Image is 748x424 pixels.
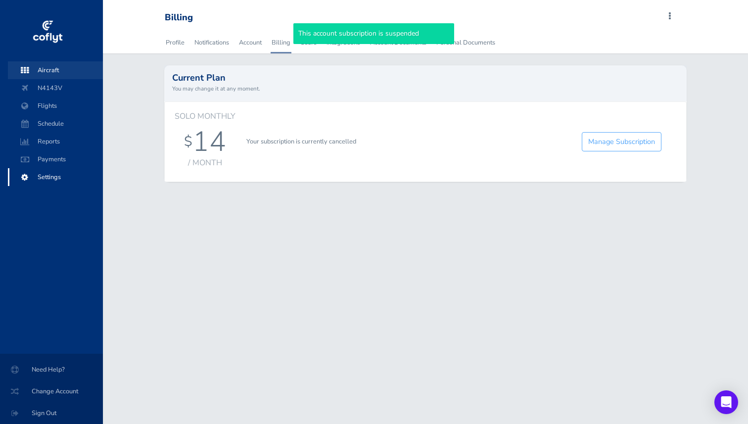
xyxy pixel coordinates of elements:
[18,79,93,97] span: N4143V
[18,168,93,186] span: Settings
[192,125,226,158] div: 14
[12,382,91,400] span: Change Account
[18,150,93,168] span: Payments
[582,132,661,151] a: Manage Subscription
[435,32,496,53] a: Personal Documents
[18,97,93,115] span: Flights
[172,84,679,93] small: You may change it at any moment.
[165,12,193,23] div: Billing
[271,32,291,53] a: Billing
[18,61,93,79] span: Aircraft
[12,361,91,378] span: Need Help?
[175,158,235,168] div: / month
[193,32,230,53] a: Notifications
[31,17,64,47] img: coflyt logo
[246,137,567,146] p: Your subscription is currently cancelled
[175,112,235,121] h6: Solo Monthly
[165,32,186,53] a: Profile
[184,134,192,150] div: $
[172,73,679,82] h2: Current Plan
[714,390,738,414] div: Open Intercom Messenger
[238,32,263,53] a: Account
[12,404,91,422] span: Sign Out
[18,133,93,150] span: Reports
[293,23,454,44] div: This account subscription is suspended
[18,115,93,133] span: Schedule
